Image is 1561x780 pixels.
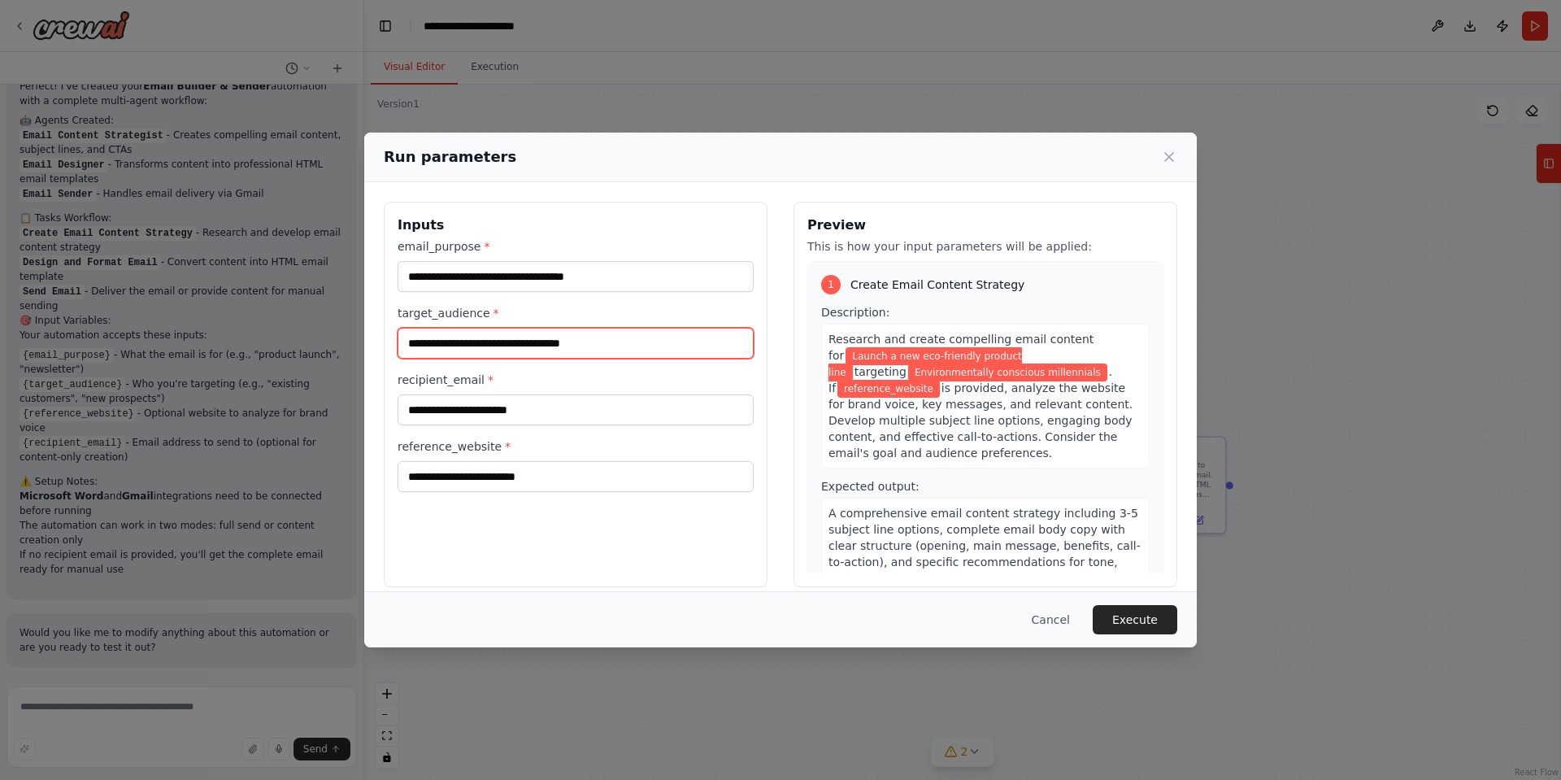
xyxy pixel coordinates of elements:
label: target_audience [398,305,754,321]
span: is provided, analyze the website for brand voice, key messages, and relevant content. Develop mul... [828,381,1133,460]
span: Variable: email_purpose [828,347,1022,381]
span: A comprehensive email content strategy including 3-5 subject line options, complete email body co... [828,507,1141,585]
h3: Preview [807,216,1163,235]
span: targeting [854,365,907,378]
span: Expected output: [821,480,920,493]
label: reference_website [398,438,754,455]
button: Cancel [1019,605,1083,634]
button: Execute [1093,605,1177,634]
span: Variable: reference_website [837,380,940,398]
span: Research and create compelling email content for [828,333,1094,362]
p: This is how your input parameters will be applied: [807,238,1163,255]
span: Create Email Content Strategy [850,277,1024,293]
label: email_purpose [398,238,754,255]
h3: Inputs [398,216,754,235]
label: recipient_email [398,372,754,388]
div: 1 [821,275,841,294]
h2: Run parameters [384,146,516,168]
span: Variable: target_audience [908,364,1107,381]
span: Description: [821,306,889,319]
